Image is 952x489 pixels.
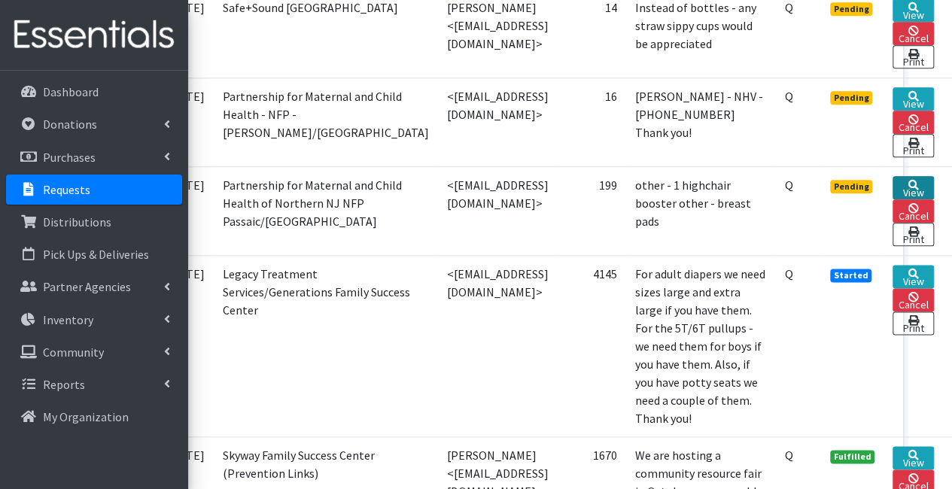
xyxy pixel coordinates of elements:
a: Cancel [893,288,934,311]
abbr: Quantity [785,89,793,104]
p: Donations [43,117,97,132]
img: HumanEssentials [6,10,182,60]
p: Distributions [43,214,111,229]
a: Reports [6,369,182,399]
td: <[EMAIL_ADDRESS][DOMAIN_NAME]> [438,77,558,166]
td: other - 1 highchair booster other - breast pads [626,166,776,255]
p: Community [43,345,104,360]
td: Partnership for Maternal and Child Health - NFP - [PERSON_NAME]/[GEOGRAPHIC_DATA] [214,77,438,166]
span: Pending [830,2,873,16]
span: Started [830,269,872,282]
a: Print [893,134,934,157]
abbr: Quantity [785,266,793,281]
p: Reports [43,377,85,392]
a: Pick Ups & Deliveries [6,239,182,269]
a: Print [893,223,934,246]
a: Donations [6,109,182,139]
abbr: Quantity [785,448,793,463]
a: Dashboard [6,77,182,107]
a: Cancel [893,111,934,134]
td: Legacy Treatment Services/Generations Family Success Center [214,255,438,436]
td: [PERSON_NAME] - NHV - [PHONE_NUMBER] Thank you! [626,77,776,166]
td: For adult diapers we need sizes large and extra large if you have them. For the 5T/6T pullups - w... [626,255,776,436]
a: Print [893,45,934,68]
p: Pick Ups & Deliveries [43,247,149,262]
td: <[EMAIL_ADDRESS][DOMAIN_NAME]> [438,255,558,436]
a: My Organization [6,402,182,432]
a: Print [893,311,934,335]
a: Inventory [6,305,182,335]
a: Cancel [893,199,934,223]
span: Pending [830,91,873,105]
p: My Organization [43,409,129,424]
a: Cancel [893,22,934,45]
td: <[EMAIL_ADDRESS][DOMAIN_NAME]> [438,166,558,255]
a: Community [6,337,182,367]
a: View [893,446,934,469]
span: Fulfilled [830,450,875,463]
p: Partner Agencies [43,279,131,294]
abbr: Quantity [785,178,793,193]
td: 199 [558,166,626,255]
a: View [893,87,934,111]
a: View [893,176,934,199]
p: Requests [43,182,90,197]
a: Distributions [6,207,182,237]
p: Dashboard [43,84,99,99]
td: Partnership for Maternal and Child Health of Northern NJ NFP Passaic/[GEOGRAPHIC_DATA] [214,166,438,255]
a: Requests [6,175,182,205]
span: Pending [830,180,873,193]
a: Partner Agencies [6,272,182,302]
a: View [893,265,934,288]
p: Purchases [43,150,96,165]
p: Inventory [43,312,93,327]
td: 16 [558,77,626,166]
td: 4145 [558,255,626,436]
a: Purchases [6,142,182,172]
